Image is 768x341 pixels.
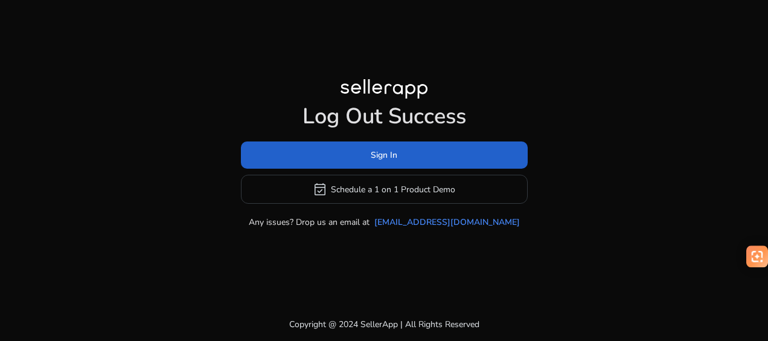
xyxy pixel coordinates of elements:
[241,175,528,204] button: event_availableSchedule a 1 on 1 Product Demo
[249,216,370,229] p: Any issues? Drop us an email at
[371,149,397,161] span: Sign In
[313,182,327,196] span: event_available
[374,216,520,229] a: [EMAIL_ADDRESS][DOMAIN_NAME]
[241,103,528,129] h1: Log Out Success
[241,141,528,169] button: Sign In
